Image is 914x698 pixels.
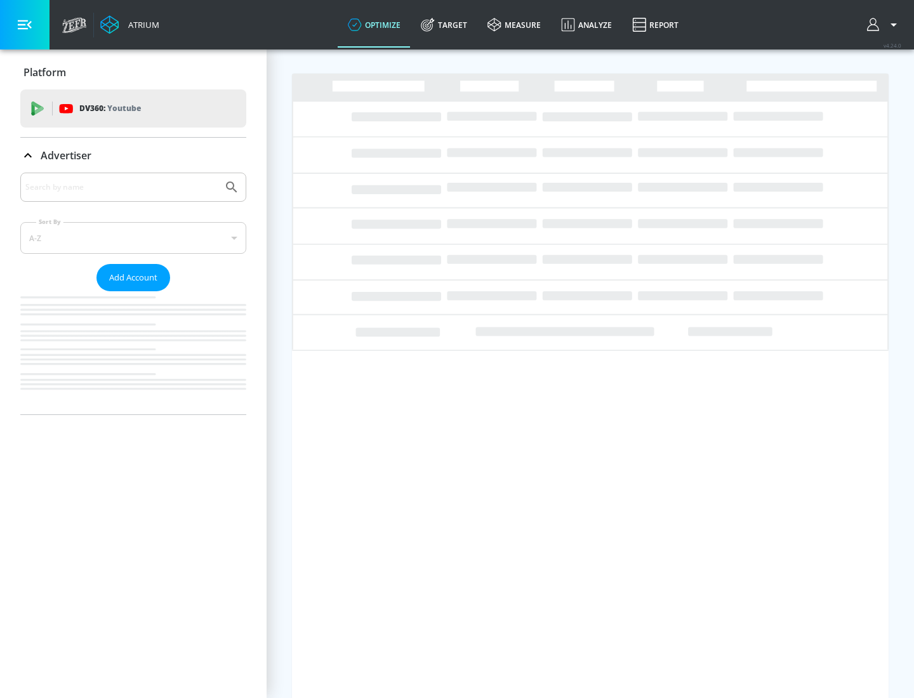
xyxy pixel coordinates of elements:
a: measure [477,2,551,48]
div: Platform [20,55,246,90]
a: optimize [338,2,411,48]
span: Add Account [109,270,157,285]
div: A-Z [20,222,246,254]
a: Report [622,2,689,48]
div: DV360: Youtube [20,89,246,128]
p: DV360: [79,102,141,115]
a: Target [411,2,477,48]
p: Youtube [107,102,141,115]
span: v 4.24.0 [884,42,901,49]
div: Advertiser [20,138,246,173]
button: Add Account [96,264,170,291]
p: Platform [23,65,66,79]
input: Search by name [25,179,218,195]
a: Atrium [100,15,159,34]
nav: list of Advertiser [20,291,246,414]
div: Atrium [123,19,159,30]
p: Advertiser [41,148,91,162]
div: Advertiser [20,173,246,414]
a: Analyze [551,2,622,48]
label: Sort By [36,218,63,226]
